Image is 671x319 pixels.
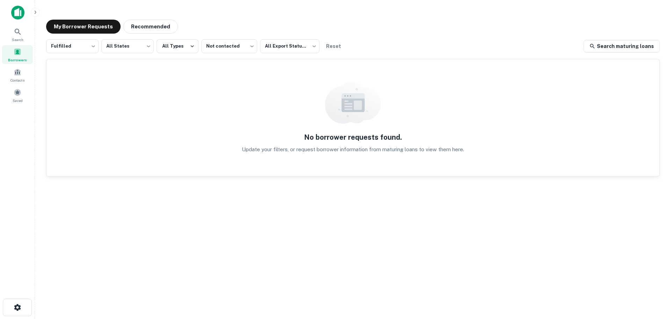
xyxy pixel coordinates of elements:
[260,37,319,55] div: All Export Statuses
[8,57,27,63] span: Borrowers
[46,20,121,34] button: My Borrower Requests
[322,39,345,53] button: Reset
[636,263,671,297] iframe: Chat Widget
[13,98,23,103] span: Saved
[157,39,199,53] button: All Types
[101,37,154,55] div: All States
[242,145,464,154] p: Update your filters, or request borrower information from maturing loans to view them here.
[2,86,33,105] a: Saved
[2,65,33,84] a: Contacts
[123,20,178,34] button: Recommended
[2,45,33,64] a: Borrowers
[12,37,23,42] span: Search
[2,25,33,44] a: Search
[46,37,99,55] div: Fulfilled
[325,82,381,124] img: empty content
[11,6,24,20] img: capitalize-icon.png
[584,40,660,53] a: Search maturing loans
[201,37,257,55] div: Not contacted
[10,77,24,83] span: Contacts
[304,132,402,143] h5: No borrower requests found.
